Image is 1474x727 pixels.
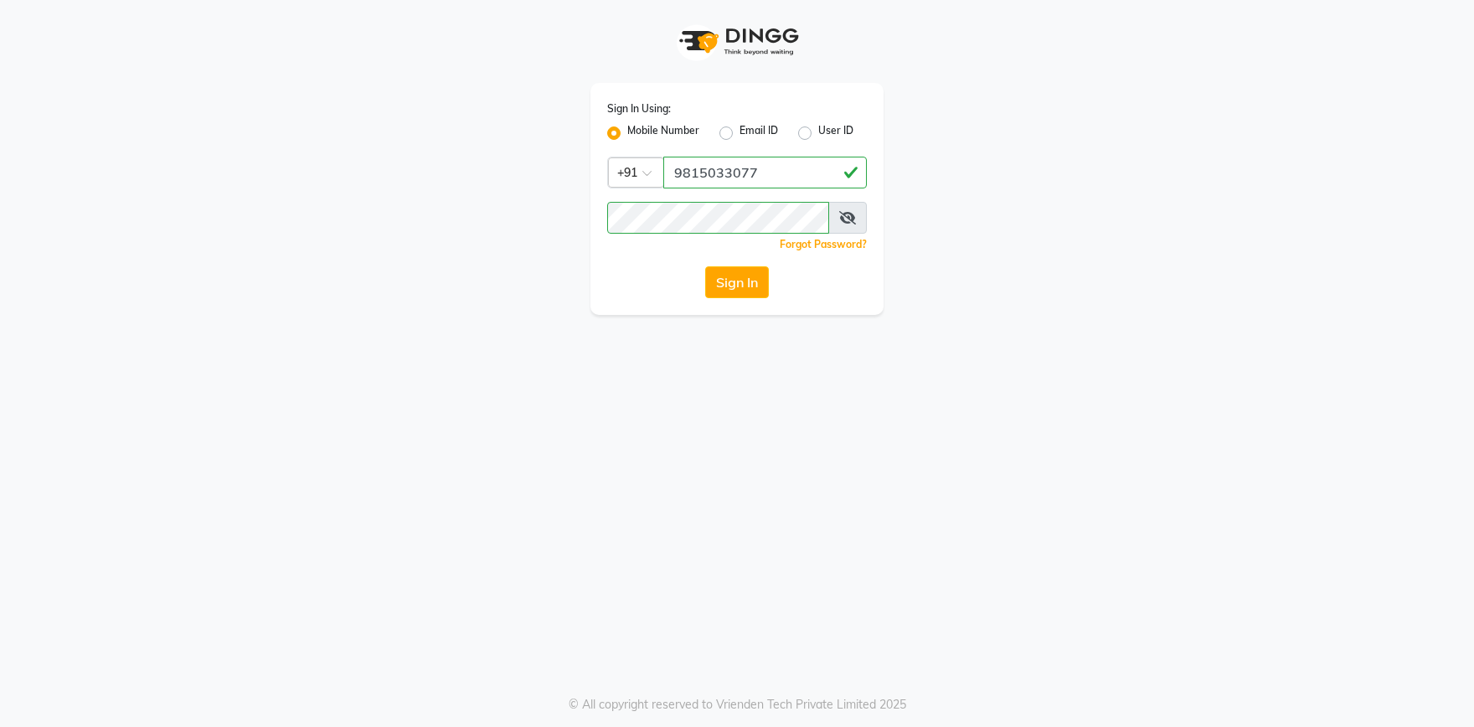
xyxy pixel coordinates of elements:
input: Username [663,157,867,188]
label: Email ID [740,123,778,143]
input: Username [607,202,829,234]
label: User ID [818,123,853,143]
img: logo1.svg [670,17,804,66]
label: Sign In Using: [607,101,671,116]
label: Mobile Number [627,123,699,143]
a: Forgot Password? [780,238,867,250]
button: Sign In [705,266,769,298]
